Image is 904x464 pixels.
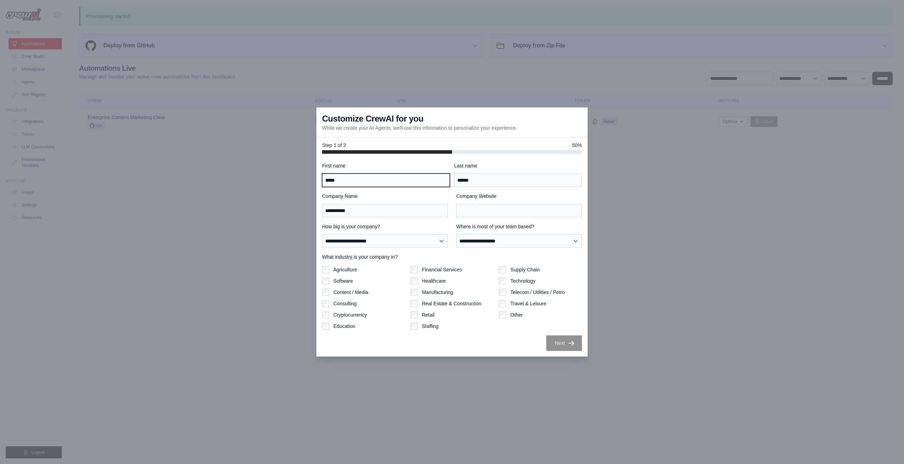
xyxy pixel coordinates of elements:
label: Travel & Leisure [510,300,546,307]
p: While we create your AI Agents, we'll use this information to personalize your experience. [322,124,517,131]
label: Healthcare [422,277,446,284]
span: 50% [572,142,582,149]
label: Technology [510,277,535,284]
label: Supply Chain [510,266,540,273]
label: Content / Media [333,289,368,296]
label: Education [333,323,355,330]
label: Software [333,277,353,284]
label: Company Website [456,193,582,200]
label: Company Name [322,193,448,200]
label: Staffing [422,323,439,330]
label: Retail [422,311,435,318]
label: Manufacturing [422,289,453,296]
span: Step 1 of 2 [322,142,346,149]
label: Last name [454,162,582,169]
label: Cryptocurrency [333,311,367,318]
label: How big is your company? [322,223,448,230]
label: Real Estate & Construction [422,300,481,307]
h3: Customize CrewAI for you [322,113,423,124]
label: Financial Services [422,266,462,273]
label: Agriculture [333,266,357,273]
label: What industry is your company in? [322,253,582,260]
label: Telecom / Utilities / Petro [510,289,565,296]
label: Where is most of your team based? [456,223,582,230]
label: Other [510,311,523,318]
label: Consulting [333,300,357,307]
label: First name [322,162,450,169]
button: Next [546,335,582,351]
